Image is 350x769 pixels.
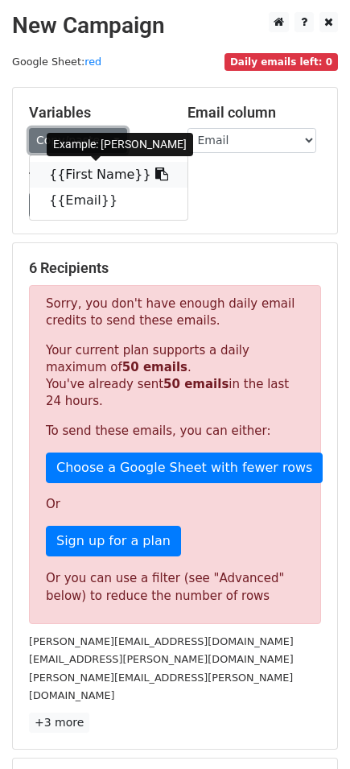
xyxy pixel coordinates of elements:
[29,104,163,122] h5: Variables
[224,53,338,71] span: Daily emails left: 0
[46,453,323,483] a: Choose a Google Sheet with fewer rows
[46,423,304,440] p: To send these emails, you can either:
[187,104,322,122] h5: Email column
[46,496,304,513] p: Or
[46,526,181,556] a: Sign up for a plan
[270,692,350,769] iframe: Chat Widget
[30,188,187,213] a: {{Email}}
[29,713,89,733] a: +3 more
[29,635,294,647] small: [PERSON_NAME][EMAIL_ADDRESS][DOMAIN_NAME]
[12,56,101,68] small: Google Sheet:
[84,56,101,68] a: red
[30,162,187,188] a: {{First Name}}
[46,296,304,329] p: Sorry, you don't have enough daily email credits to send these emails.
[46,342,304,410] p: Your current plan supports a daily maximum of . You've already sent in the last 24 hours.
[12,12,338,39] h2: New Campaign
[29,128,127,153] a: Copy/paste...
[122,360,187,374] strong: 50 emails
[224,56,338,68] a: Daily emails left: 0
[47,133,193,156] div: Example: [PERSON_NAME]
[29,259,321,277] h5: 6 Recipients
[46,569,304,606] div: Or you can use a filter (see "Advanced" below) to reduce the number of rows
[29,653,294,665] small: [EMAIL_ADDRESS][PERSON_NAME][DOMAIN_NAME]
[163,377,229,391] strong: 50 emails
[29,672,293,702] small: [PERSON_NAME][EMAIL_ADDRESS][PERSON_NAME][DOMAIN_NAME]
